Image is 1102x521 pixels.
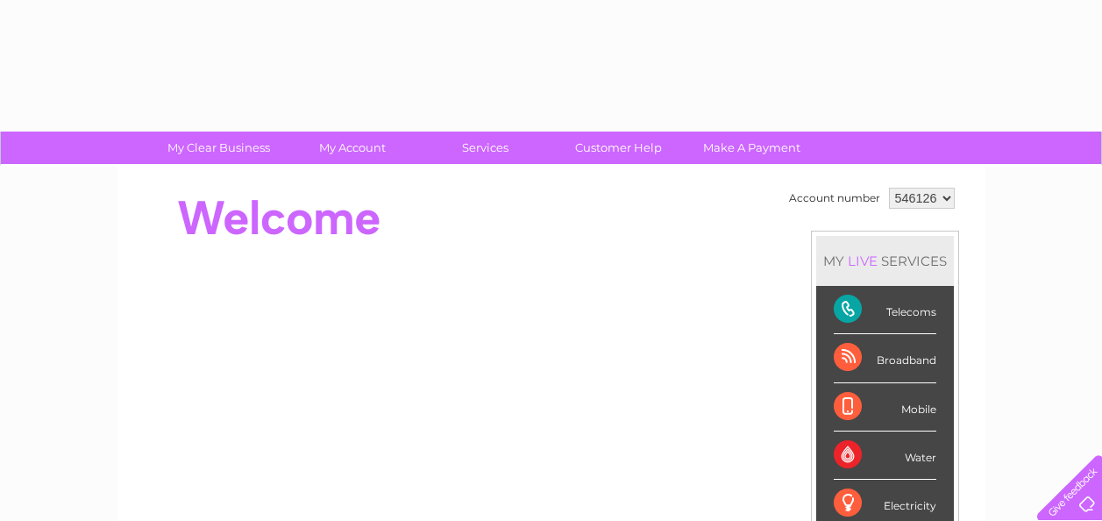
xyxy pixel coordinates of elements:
div: LIVE [844,253,881,269]
div: MY SERVICES [816,236,954,286]
a: My Clear Business [146,132,291,164]
div: Broadband [834,334,936,382]
a: Services [413,132,558,164]
div: Water [834,432,936,480]
a: Customer Help [546,132,691,164]
td: Account number [785,183,885,213]
div: Telecoms [834,286,936,334]
a: My Account [280,132,424,164]
a: Make A Payment [679,132,824,164]
div: Mobile [834,383,936,432]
